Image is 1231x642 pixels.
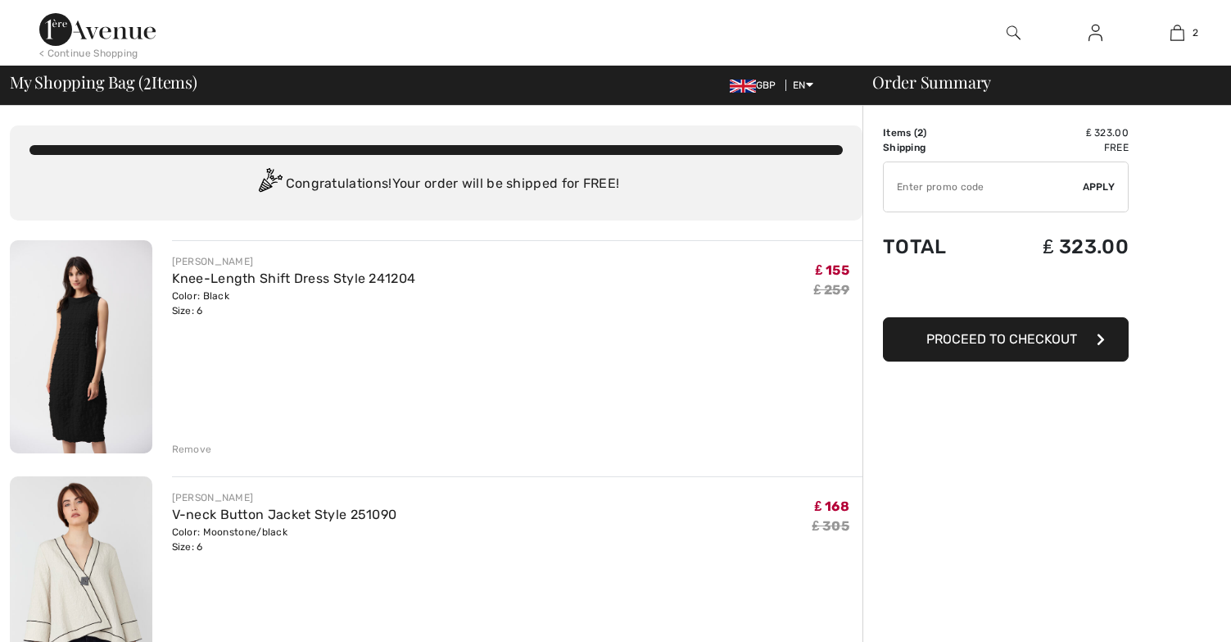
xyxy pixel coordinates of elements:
div: Remove [172,442,212,457]
iframe: PayPal [883,275,1129,312]
s: ₤ 305 [812,518,849,534]
img: My Bag [1170,23,1184,43]
td: ₤ 323.00 [988,219,1129,275]
td: Total [883,219,988,275]
span: ₤ 168 [815,499,849,514]
a: 2 [1137,23,1217,43]
div: [PERSON_NAME] [172,490,397,505]
span: 2 [143,70,152,91]
span: GBP [730,80,783,91]
a: Knee-Length Shift Dress Style 241204 [172,271,416,286]
img: search the website [1007,23,1021,43]
img: UK Pound [730,80,756,93]
img: Knee-Length Shift Dress Style 241204 [10,240,152,453]
div: < Continue Shopping [39,46,138,61]
a: V-neck Button Jacket Style 251090 [172,507,397,522]
span: My Shopping Bag ( Items) [10,74,197,90]
div: Congratulations! Your order will be shipped for FREE! [29,168,843,201]
a: Sign In [1075,23,1116,43]
s: ₤ 259 [814,282,849,298]
div: [PERSON_NAME] [172,254,416,269]
td: Items ( ) [883,125,988,140]
span: ₤ 155 [816,262,849,278]
div: Color: Moonstone/black Size: 6 [172,525,397,554]
img: My Info [1088,23,1102,43]
td: Shipping [883,140,988,155]
span: 2 [1193,25,1198,40]
img: Congratulation2.svg [253,168,286,201]
span: EN [793,80,813,91]
div: Order Summary [853,74,1221,90]
input: Promo code [884,162,1083,212]
td: Free [988,140,1129,155]
span: Apply [1083,180,1116,194]
td: ₤ 323.00 [988,125,1129,140]
div: Color: Black Size: 6 [172,289,416,318]
span: 2 [917,127,923,139]
button: Proceed to Checkout [883,317,1129,362]
span: Proceed to Checkout [926,331,1077,347]
img: 1ère Avenue [39,13,156,46]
